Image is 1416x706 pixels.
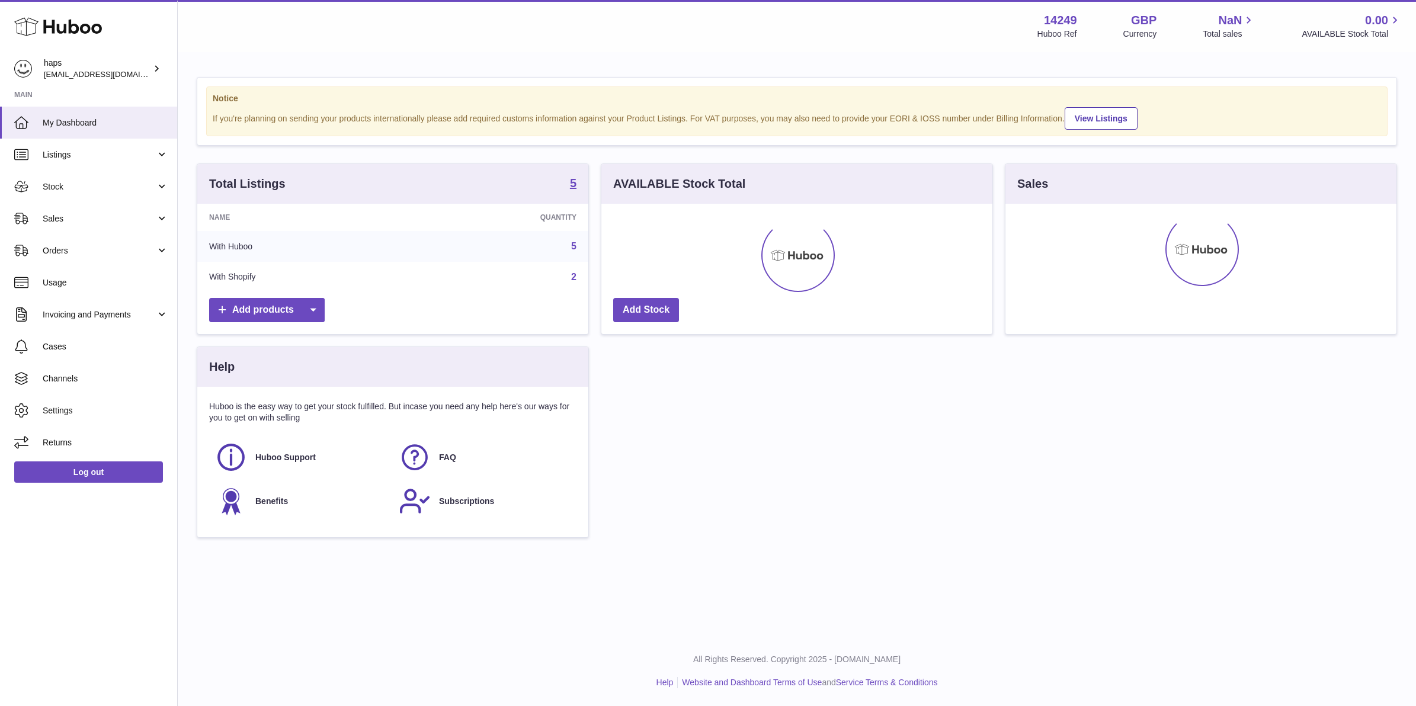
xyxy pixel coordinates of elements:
[1302,28,1402,40] span: AVAILABLE Stock Total
[1203,28,1255,40] span: Total sales
[570,177,576,191] a: 5
[44,69,174,79] span: [EMAIL_ADDRESS][DOMAIN_NAME]
[255,452,316,463] span: Huboo Support
[197,204,408,231] th: Name
[215,485,387,517] a: Benefits
[43,277,168,288] span: Usage
[571,272,576,282] a: 2
[43,309,156,320] span: Invoicing and Payments
[1017,176,1048,192] h3: Sales
[43,181,156,192] span: Stock
[255,496,288,507] span: Benefits
[399,441,571,473] a: FAQ
[14,461,163,483] a: Log out
[14,60,32,78] img: internalAdmin-14249@internal.huboo.com
[209,176,286,192] h3: Total Listings
[439,452,456,463] span: FAQ
[44,57,150,80] div: haps
[213,105,1381,130] div: If you're planning on sending your products internationally please add required customs informati...
[1065,107,1138,130] a: View Listings
[187,654,1407,665] p: All Rights Reserved. Copyright 2025 - [DOMAIN_NAME]
[1365,12,1388,28] span: 0.00
[439,496,494,507] span: Subscriptions
[43,373,168,384] span: Channels
[613,176,745,192] h3: AVAILABLE Stock Total
[1302,12,1402,40] a: 0.00 AVAILABLE Stock Total
[682,678,822,687] a: Website and Dashboard Terms of Use
[678,677,937,688] li: and
[570,177,576,189] strong: 5
[43,437,168,448] span: Returns
[408,204,588,231] th: Quantity
[209,298,325,322] a: Add products
[213,93,1381,104] strong: Notice
[43,213,156,224] span: Sales
[1044,12,1077,28] strong: 14249
[43,245,156,256] span: Orders
[613,298,679,322] a: Add Stock
[399,485,571,517] a: Subscriptions
[43,341,168,352] span: Cases
[1218,12,1242,28] span: NaN
[209,359,235,375] h3: Help
[197,262,408,293] td: With Shopify
[1131,12,1156,28] strong: GBP
[836,678,938,687] a: Service Terms & Conditions
[215,441,387,473] a: Huboo Support
[1203,12,1255,40] a: NaN Total sales
[43,117,168,129] span: My Dashboard
[1037,28,1077,40] div: Huboo Ref
[197,231,408,262] td: With Huboo
[571,241,576,251] a: 5
[1123,28,1157,40] div: Currency
[43,149,156,161] span: Listings
[209,401,576,423] p: Huboo is the easy way to get your stock fulfilled. But incase you need any help here's our ways f...
[43,405,168,416] span: Settings
[656,678,674,687] a: Help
